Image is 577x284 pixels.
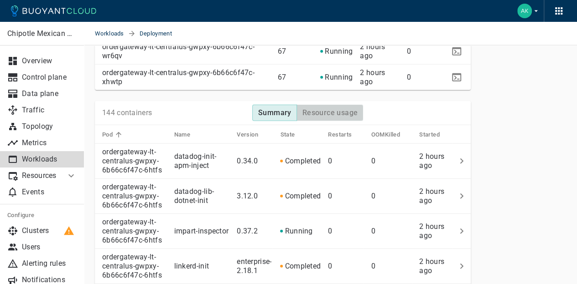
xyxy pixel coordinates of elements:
p: Events [22,188,77,197]
span: Name [174,131,202,139]
p: ordergateway-lt-centralus-gwpxy-6b66c6f47c-xhwtp [102,68,270,86]
h5: Restarts [328,131,352,138]
p: ordergateway-lt-centralus-gwpxy-6b66c6f47c-6htfs [102,183,166,210]
p: 0 [328,227,364,236]
h5: State [280,131,295,138]
span: kubectl -n gloo-system describe po/ordergateway-lt-centralus-gwpxy-6b66c6f47c-xhwtp [450,73,463,81]
p: 0 [371,227,412,236]
span: Wed, 13 Aug 2025 07:10:13 EDT / Wed, 13 Aug 2025 11:10:13 UTC [419,222,444,240]
h5: OOMKilled [371,131,400,138]
span: Wed, 13 Aug 2025 07:07:39 EDT / Wed, 13 Aug 2025 11:07:39 UTC [419,257,444,275]
p: enterprise-2.18.1 [237,257,271,275]
p: 0.34.0 [237,157,258,165]
h5: Pod [102,131,113,138]
h5: Configure [7,212,77,219]
relative-time: 2 hours ago [419,222,444,240]
a: Workloads [95,22,128,46]
p: 0 [328,262,364,271]
p: ordergateway-lt-centralus-gwpxy-6b66c6f47c-6htfs [102,218,166,245]
button: Summary [252,105,297,121]
span: Wed, 13 Aug 2025 07:07:36 EDT / Wed, 13 Aug 2025 11:07:36 UTC [360,42,385,60]
p: Chipotle Mexican Grill [7,29,76,38]
p: Completed [285,157,321,166]
relative-time: 2 hours ago [360,68,385,86]
p: Overview [22,56,77,66]
h5: Name [174,131,190,138]
p: 0 [328,157,364,166]
p: impart-inspector [174,227,229,236]
p: 67 [278,47,313,56]
p: ordergateway-lt-centralus-gwpxy-6b66c6f47c-6htfs [102,147,166,175]
p: 0 [407,73,442,82]
span: Restarts [328,131,364,139]
h5: Version [237,131,258,138]
p: Running [325,73,353,82]
p: Alerting rules [22,259,77,268]
h5: Started [419,131,440,138]
p: Metrics [22,138,77,147]
p: datadog-lib-dotnet-init [174,187,229,205]
p: Clusters [22,226,77,235]
p: 0.37.2 [237,227,258,235]
p: Resources [22,171,58,180]
span: Pod [102,131,125,139]
p: 3.12.0 [237,192,258,200]
p: Traffic [22,106,77,115]
h4: Resource usage [302,108,358,117]
span: Deployment [140,22,183,46]
p: ordergateway-lt-centralus-gwpxy-6b66c6f47c-6htfs [102,253,166,280]
span: Wed, 13 Aug 2025 07:07:39 EDT / Wed, 13 Aug 2025 11:07:39 UTC [419,187,444,205]
relative-time: 2 hours ago [419,152,444,170]
p: Workloads [22,155,77,164]
p: Data plane [22,89,77,98]
p: Control plane [22,73,77,82]
span: State [280,131,307,139]
span: Version [237,131,270,139]
p: Completed [285,192,321,201]
p: Users [22,243,77,252]
relative-time: 2 hours ago [419,257,444,275]
span: OOMKilled [371,131,412,139]
button: Resource usage [296,105,364,121]
span: kubectl -n gloo-system describe po/ordergateway-lt-centralus-gwpxy-6b66c6f47c-wr6qv [450,47,463,55]
span: Started [419,131,452,139]
p: datadog-init-apm-inject [174,152,229,170]
p: 0 [371,157,412,166]
p: Topology [22,122,77,131]
p: ordergateway-lt-centralus-gwpxy-6b66c6f47c-wr6qv [102,42,270,61]
p: 67 [278,73,313,82]
span: Wed, 13 Aug 2025 07:07:39 EDT / Wed, 13 Aug 2025 11:07:39 UTC [419,152,444,170]
relative-time: 2 hours ago [419,187,444,205]
p: Running [325,47,353,56]
p: 0 [407,47,442,56]
h4: Summary [258,108,291,117]
p: Completed [285,262,321,271]
p: 144 containers [102,108,152,117]
span: Wed, 13 Aug 2025 07:07:36 EDT / Wed, 13 Aug 2025 11:07:36 UTC [360,68,385,86]
p: 0 [328,192,364,201]
p: linkerd-init [174,262,229,271]
img: Adam Kemper [517,4,532,18]
p: 0 [371,262,412,271]
p: Running [285,227,312,236]
relative-time: 2 hours ago [360,42,385,60]
p: 0 [371,192,412,201]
